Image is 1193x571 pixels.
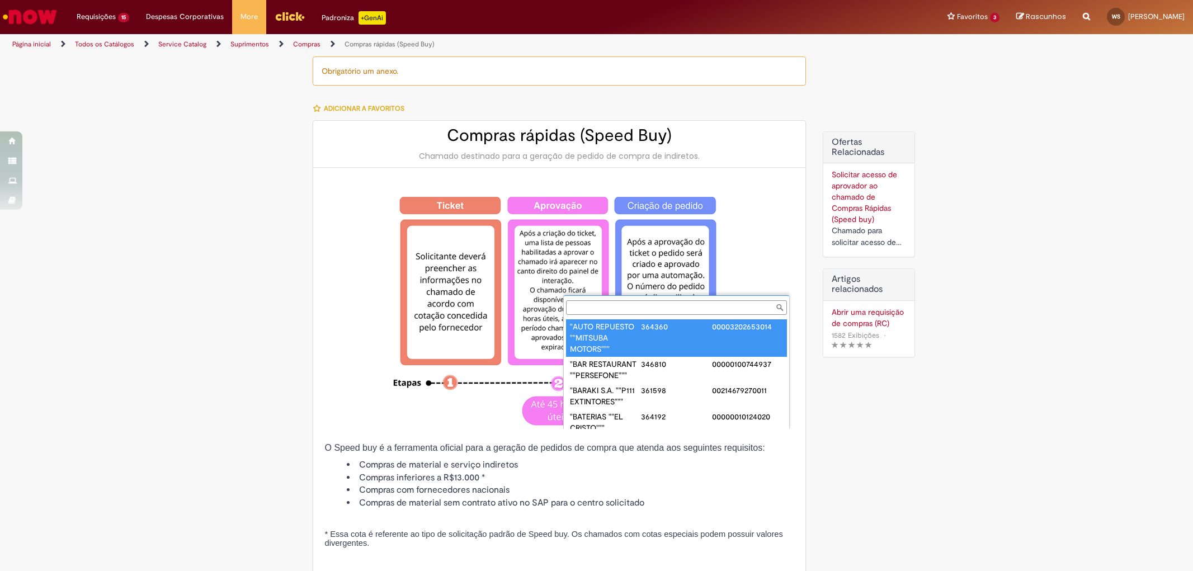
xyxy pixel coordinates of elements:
div: 364360 [641,321,712,332]
div: "BATERIAS ""EL CRISTO""" [570,411,641,433]
div: 361598 [641,385,712,396]
div: 00214679270011 [712,385,783,396]
div: 00000100744937 [712,358,783,370]
div: 346810 [641,358,712,370]
div: "BAR RESTAURANT ""PERSEFONE""" [570,358,641,381]
div: 364192 [641,411,712,422]
div: "BARAKI S.A. ""P111 EXTINTORES""" [570,385,641,407]
div: "AUTO REPUESTO ""MITSUBA MOTORS""" [570,321,641,355]
div: 00003202653014 [712,321,783,332]
ul: Fornecedor [564,317,789,429]
div: 00000010124020 [712,411,783,422]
